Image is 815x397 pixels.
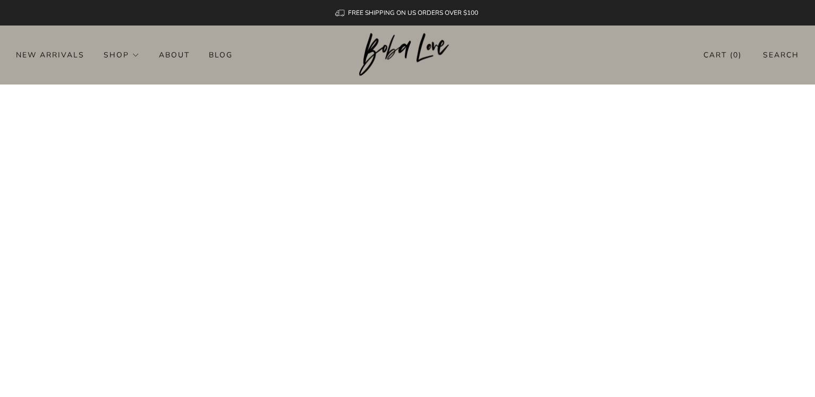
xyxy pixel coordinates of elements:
span: FREE SHIPPING ON US ORDERS OVER $100 [348,9,478,17]
a: New Arrivals [16,46,84,63]
a: Search [763,46,799,64]
a: Shop [104,46,140,63]
items-count: 0 [733,50,738,60]
a: Blog [209,46,233,63]
a: Cart [703,46,742,64]
a: About [159,46,190,63]
img: Boba Love [359,33,456,77]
